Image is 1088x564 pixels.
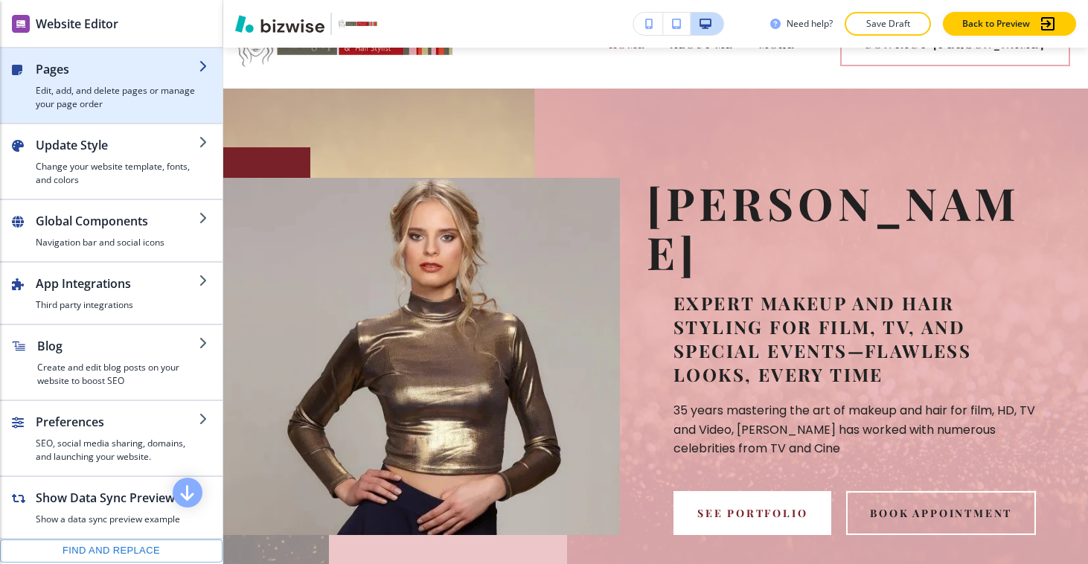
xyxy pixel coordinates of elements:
h4: Show a data sync preview example [36,513,180,526]
h3: Need help? [787,17,833,31]
h4: Edit, add, and delete pages or manage your page order [36,84,199,111]
button: Save Draft [845,12,931,36]
h4: Create and edit blog posts on your website to boost SEO [37,361,199,388]
p: Expert makeup and hair styling for film, TV, and special events—flawless looks, every time [673,291,1043,386]
h2: App Integrations [36,275,199,292]
h2: Show Data Sync Preview [36,489,180,507]
h4: Change your website template, fonts, and colors [36,160,199,187]
button: Back to Preview [943,12,1076,36]
p: Back to Preview [962,17,1030,31]
h4: Navigation bar and social icons [36,236,199,249]
h2: Blog [37,337,199,355]
img: editor icon [12,15,30,33]
p: Save Draft [864,17,912,31]
p: [PERSON_NAME] [647,178,1043,276]
h2: Website Editor [36,15,118,33]
h4: Third party integrations [36,298,199,312]
h2: Preferences [36,413,199,431]
img: Bizwise Logo [235,15,324,33]
img: 99a051df65ad4e435d039daf2f6d7e04.webp [223,178,620,535]
h2: Global Components [36,212,199,230]
h4: SEO, social media sharing, domains, and launching your website. [36,437,199,464]
img: Your Logo [338,19,378,28]
p: 35 years mastering the art of makeup and hair for film, HD, TV and Video, [PERSON_NAME] has worke... [673,401,1043,458]
button: See Portfolio [673,491,831,535]
h2: Update Style [36,136,199,154]
h2: Pages [36,60,199,78]
button: Book appointment [846,491,1036,535]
